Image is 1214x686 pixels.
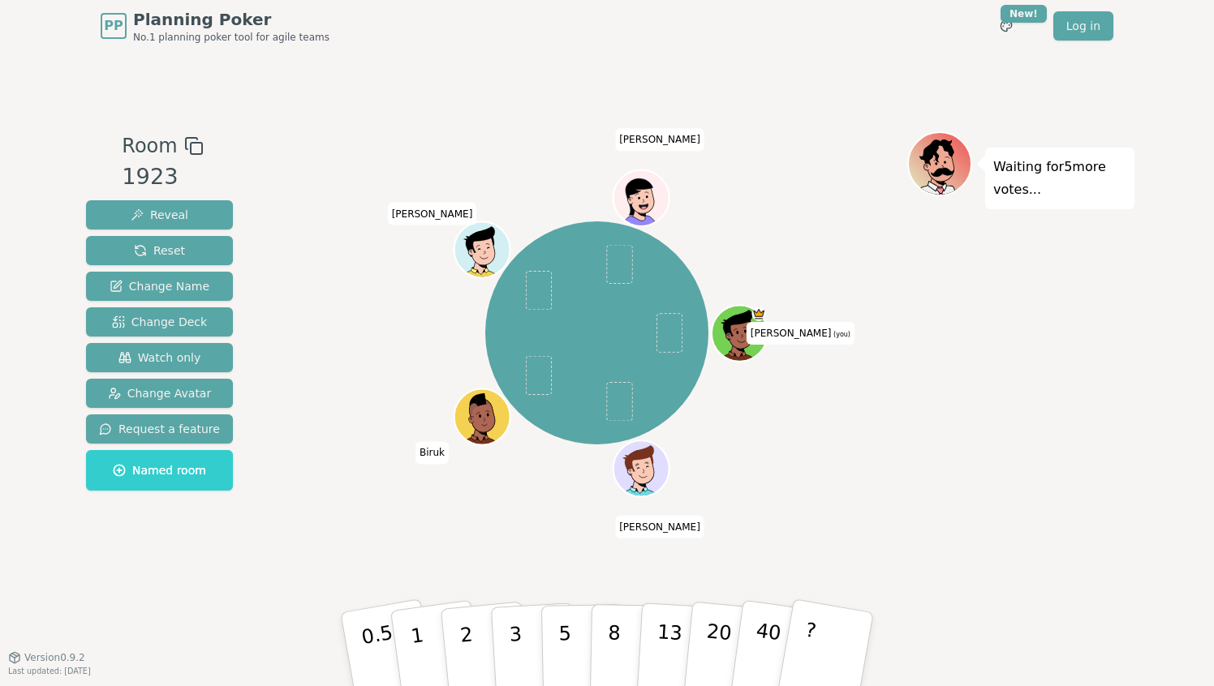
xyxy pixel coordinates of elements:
span: Change Name [110,278,209,294]
span: Planning Poker [133,8,329,31]
p: Waiting for 5 more votes... [993,156,1126,201]
span: Change Avatar [108,385,212,401]
button: Change Name [86,272,233,301]
span: PP [104,16,123,36]
span: Watch only [118,349,201,366]
div: 1923 [122,161,203,194]
span: Named room [113,462,206,478]
span: (you) [831,331,850,338]
span: Version 0.9.2 [24,651,85,664]
button: Version0.9.2 [8,651,85,664]
a: Log in [1053,11,1113,41]
button: Change Deck [86,307,233,337]
span: Room [122,131,177,161]
a: PPPlanning PokerNo.1 planning poker tool for agile teams [101,8,329,44]
button: Request a feature [86,414,233,444]
span: Reveal [131,207,188,223]
span: Owen is the host [751,307,765,320]
span: Click to change your name [388,202,477,225]
span: Request a feature [99,421,220,437]
button: New! [992,11,1021,41]
span: Click to change your name [415,441,449,464]
span: Click to change your name [615,515,704,538]
span: Reset [134,242,185,259]
button: Click to change your avatar [712,307,765,359]
span: Click to change your name [747,322,855,345]
span: Last updated: [DATE] [8,667,91,675]
span: No.1 planning poker tool for agile teams [133,31,329,44]
button: Reset [86,236,233,265]
button: Watch only [86,343,233,372]
div: New! [1001,5,1047,23]
span: Click to change your name [615,128,704,151]
button: Change Avatar [86,379,233,408]
span: Change Deck [112,314,207,330]
button: Reveal [86,200,233,229]
button: Named room [86,450,233,491]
